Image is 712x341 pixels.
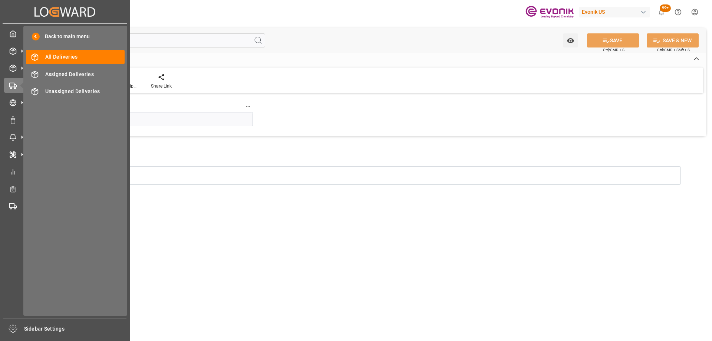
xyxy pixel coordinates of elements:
span: All Deliveries [45,53,125,61]
div: Evonik US [579,7,650,17]
button: show 100 new notifications [653,4,670,20]
input: MM-DD-YYYY HH:MM [43,112,253,126]
a: Unassigned Deliveries [26,84,125,99]
button: open menu [563,33,578,47]
button: SAVE [587,33,639,47]
span: Assigned Deliveries [45,71,125,78]
span: Back to main menu [40,33,90,40]
span: Ctrl/CMD + S [603,47,624,53]
a: Non Conformance [4,112,126,127]
button: PGI Timestamp [243,102,253,111]
span: Sidebar Settings [24,325,127,333]
button: Help Center [670,4,686,20]
a: Transport Planner [4,181,126,196]
a: My Cockpit [4,26,126,41]
a: Assigned Deliveries [26,67,125,81]
div: Share Link [151,83,172,89]
a: All Deliveries [26,50,125,64]
img: Evonik-brand-mark-Deep-Purple-RGB.jpeg_1700498283.jpeg [525,6,574,19]
span: Ctrl/CMD + Shift + S [657,47,690,53]
a: My Reports [4,164,126,179]
span: Unassigned Deliveries [45,88,125,95]
input: Search Fields [34,33,265,47]
button: SAVE & NEW [647,33,699,47]
button: Evonik US [579,5,653,19]
a: Transport Planning [4,199,126,213]
span: 99+ [660,4,671,12]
